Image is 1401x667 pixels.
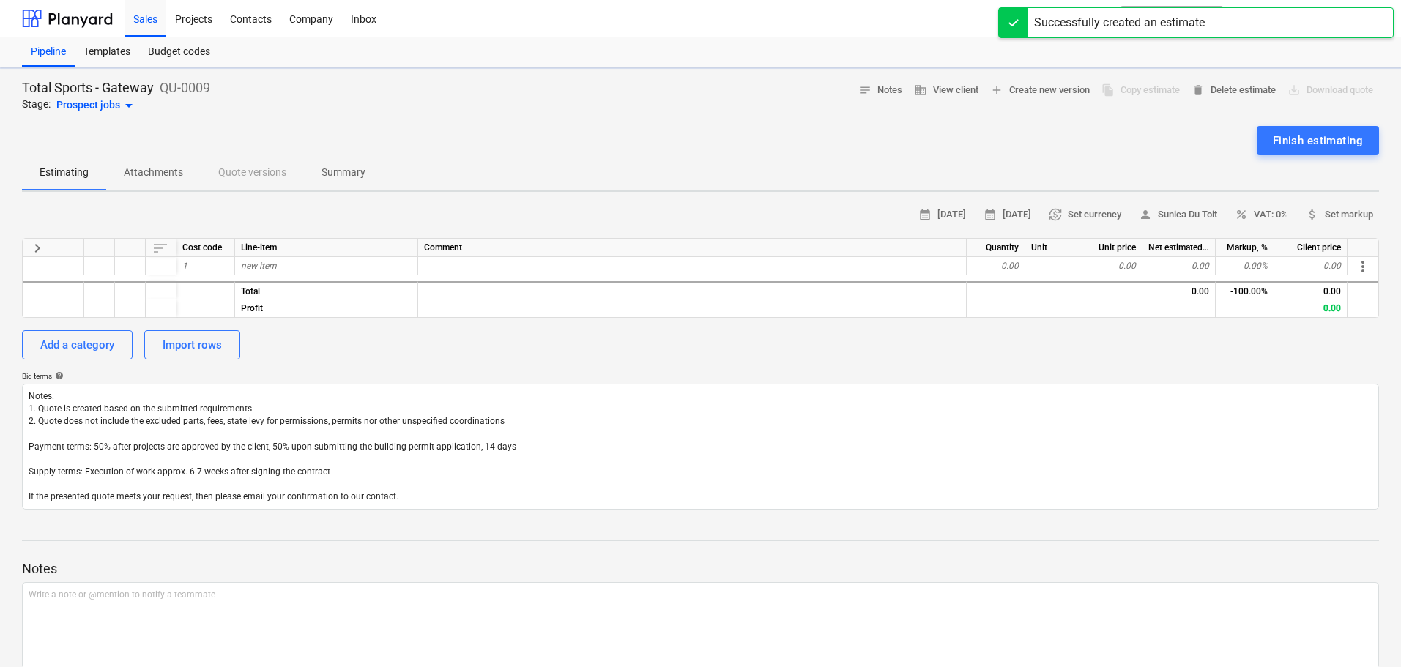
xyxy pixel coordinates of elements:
[235,281,418,299] div: Total
[22,330,133,359] button: Add a category
[1049,208,1062,221] span: currency_exchange
[160,79,210,97] p: QU-0009
[1300,204,1379,226] button: Set markup
[40,335,114,354] div: Add a category
[1142,257,1216,275] div: 0.00
[235,299,418,318] div: Profit
[120,97,138,114] span: arrow_drop_down
[1235,208,1248,221] span: percent
[1133,204,1223,226] button: Sunica Du Toit
[56,97,138,114] div: Prospect jobs
[858,82,902,99] span: Notes
[1142,239,1216,257] div: Net estimated cost
[235,239,418,257] div: Line-item
[1274,281,1348,299] div: 0.00
[22,97,51,114] p: Stage:
[124,165,183,180] p: Attachments
[984,208,997,221] span: calendar_month
[144,330,240,359] button: Import rows
[852,79,908,102] button: Notes
[1216,239,1274,257] div: Markup, %
[1216,257,1274,275] div: 0.00%
[1192,83,1205,97] span: delete
[182,261,187,271] span: 1
[990,83,1003,97] span: add
[1139,206,1217,223] span: Sunica Du Toit
[1274,239,1348,257] div: Client price
[1192,82,1276,99] span: Delete estimate
[1069,257,1142,275] div: 0.00
[967,257,1025,275] div: 0.00
[1139,208,1152,221] span: person
[858,83,872,97] span: notes
[1229,204,1294,226] button: VAT: 0%
[163,335,222,354] div: Import rows
[1306,206,1373,223] span: Set markup
[1306,208,1319,221] span: attach_money
[1186,79,1282,102] button: Delete estimate
[322,165,365,180] p: Summary
[1328,597,1401,667] iframe: Chat Widget
[913,204,972,226] button: [DATE]
[1354,258,1372,275] span: More actions
[241,261,277,271] span: new item
[1043,204,1127,226] button: Set currency
[914,82,978,99] span: View client
[22,560,1379,578] p: Notes
[139,37,219,67] a: Budget codes
[1049,206,1121,223] span: Set currency
[918,208,932,221] span: calendar_month
[1274,299,1348,318] div: 0.00
[1142,281,1216,299] div: 0.00
[908,79,984,102] button: View client
[52,371,64,380] span: help
[978,204,1037,226] button: [DATE]
[918,206,966,223] span: [DATE]
[1273,131,1363,150] div: Finish estimating
[984,79,1096,102] button: Create new version
[22,37,75,67] a: Pipeline
[40,165,89,180] p: Estimating
[990,82,1090,99] span: Create new version
[418,239,967,257] div: Comment
[176,239,235,257] div: Cost code
[1274,257,1348,275] div: 0.00
[914,83,927,97] span: business
[984,206,1031,223] span: [DATE]
[29,239,46,257] span: Expand all categories
[22,79,154,97] p: Total Sports - Gateway
[75,37,139,67] a: Templates
[1235,206,1288,223] span: VAT: 0%
[1025,239,1069,257] div: Unit
[1216,281,1274,299] div: -100.00%
[22,371,1379,381] div: Bid terms
[967,239,1025,257] div: Quantity
[1034,14,1205,31] div: Successfully created an estimate
[1069,239,1142,257] div: Unit price
[22,384,1379,510] textarea: Notes: 1. Quote is created based on the submitted requirements 2. Quote does not include the excl...
[1257,126,1379,155] button: Finish estimating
